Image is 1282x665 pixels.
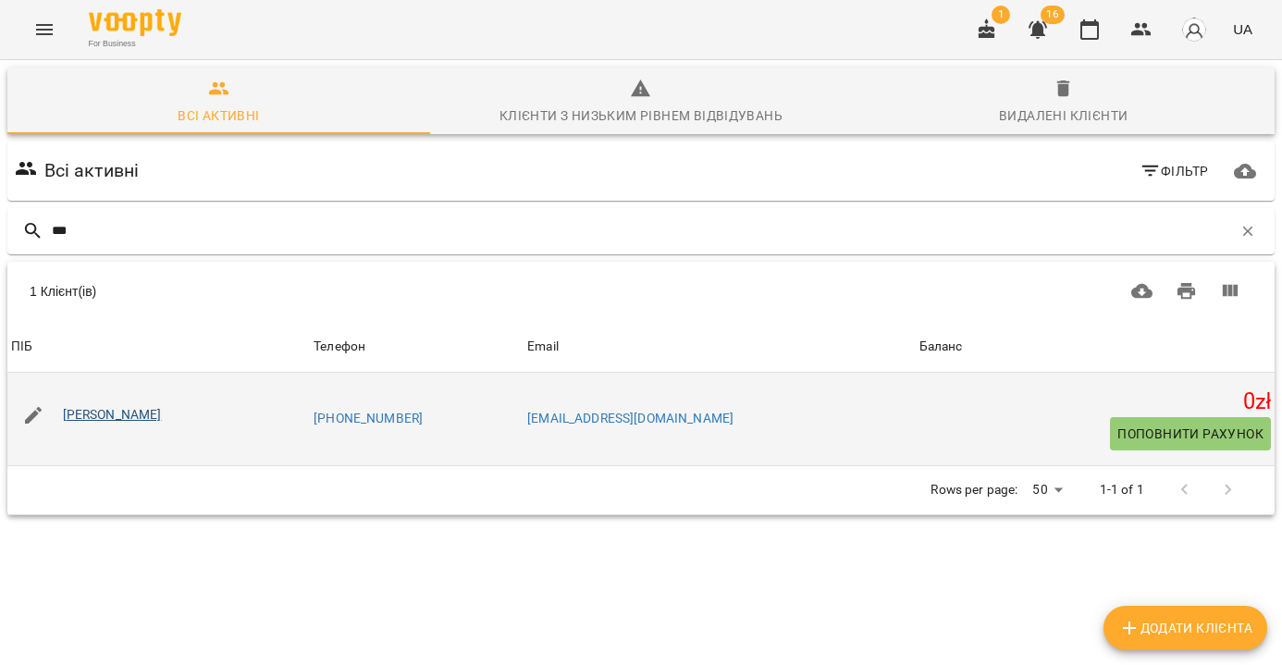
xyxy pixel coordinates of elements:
span: ПІБ [11,336,306,358]
span: Фільтр [1140,160,1209,182]
span: 1 [992,6,1010,24]
div: Телефон [314,336,365,358]
p: Rows per page: [931,481,1017,499]
span: 16 [1041,6,1065,24]
button: Фільтр [1132,154,1216,188]
div: Всі активні [178,105,259,127]
div: Table Toolbar [7,262,1275,321]
span: Телефон [314,336,520,358]
div: 1 Клієнт(ів) [30,282,609,301]
button: Додати клієнта [1103,606,1267,650]
img: Voopty Logo [89,9,181,36]
div: Sort [11,336,32,358]
h6: Всі активні [44,156,140,185]
div: 50 [1025,476,1069,503]
img: avatar_s.png [1181,17,1207,43]
p: 1-1 of 1 [1100,481,1144,499]
h5: 0 zł [919,388,1271,416]
button: Поповнити рахунок [1110,417,1271,450]
div: Видалені клієнти [999,105,1128,127]
span: Email [527,336,912,358]
span: Баланс [919,336,1271,358]
div: ПІБ [11,336,32,358]
span: Додати клієнта [1118,617,1252,639]
span: UA [1233,19,1252,39]
div: Sort [314,336,365,358]
span: For Business [89,38,181,50]
button: Друк [1165,269,1209,314]
div: Баланс [919,336,963,358]
div: Sort [527,336,559,358]
a: [EMAIL_ADDRESS][DOMAIN_NAME] [527,411,733,425]
button: Вигляд колонок [1208,269,1252,314]
button: Menu [22,7,67,52]
div: Клієнти з низьким рівнем відвідувань [499,105,783,127]
span: Поповнити рахунок [1117,423,1264,445]
div: Sort [919,336,963,358]
button: UA [1226,12,1260,46]
a: [PHONE_NUMBER] [314,411,423,425]
div: Email [527,336,559,358]
button: Завантажити CSV [1120,269,1165,314]
a: [PERSON_NAME] [63,407,162,422]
